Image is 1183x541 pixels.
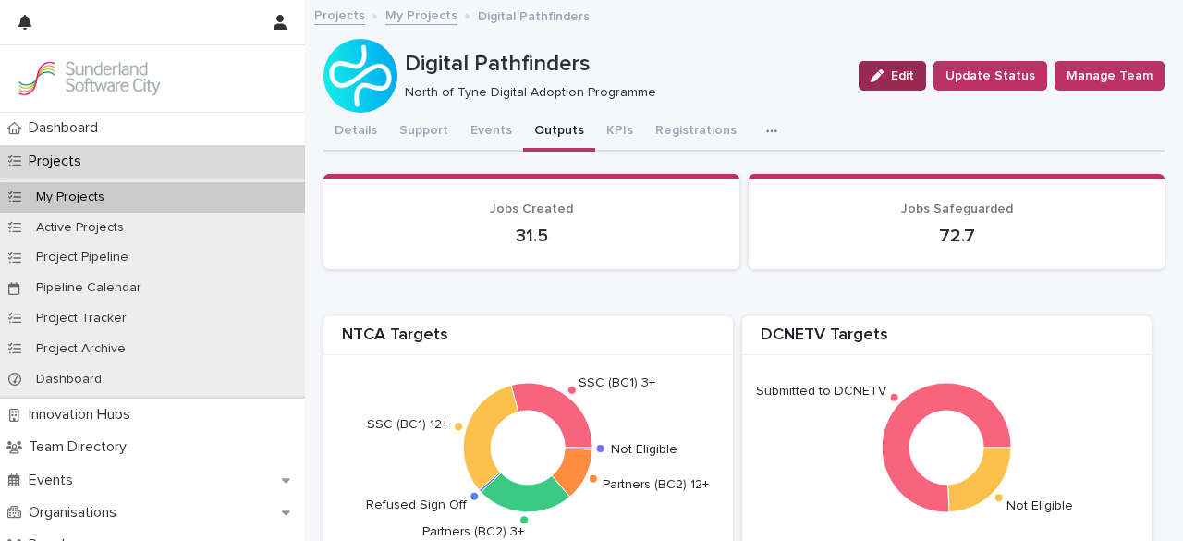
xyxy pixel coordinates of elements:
button: Support [388,113,459,152]
div: NTCA Targets [323,326,733,356]
button: KPIs [595,113,644,152]
p: Team Directory [21,438,141,456]
p: 72.7 [771,225,1142,247]
a: My Projects [385,4,457,25]
p: Dashboard [21,372,116,387]
p: Pipeline Calendar [21,280,156,296]
p: Organisations [21,504,131,522]
text: SSC (BC1) 12+ [367,418,448,431]
a: Projects [314,4,365,25]
button: Outputs [523,113,595,152]
p: Active Projects [21,220,139,236]
span: Update Status [945,67,1035,85]
button: Manage Team [1055,61,1165,91]
img: Kay6KQejSz2FjblR6DWv [15,60,163,97]
text: Submitted to DCNETV [757,385,888,398]
div: DCNETV Targets [742,326,1152,356]
p: Events [21,472,88,489]
text: Refused Sign Off [366,498,468,511]
text: Partners (BC2) 12+ [604,478,710,491]
button: Registrations [644,113,748,152]
p: Projects [21,153,96,170]
button: Update Status [933,61,1047,91]
button: Details [323,113,388,152]
p: Innovation Hubs [21,406,145,424]
span: Jobs Safeguarded [901,203,1013,215]
p: Project Tracker [21,311,141,326]
p: North of Tyne Digital Adoption Programme [405,85,836,101]
text: Not Eligible [611,443,677,456]
p: Project Pipeline [21,250,143,265]
text: Not Eligible [1006,500,1073,513]
button: Edit [859,61,926,91]
p: Project Archive [21,341,140,357]
button: Events [459,113,523,152]
p: Digital Pathfinders [405,51,844,78]
p: My Projects [21,190,119,205]
p: Digital Pathfinders [478,5,590,25]
span: Jobs Created [490,203,573,215]
text: Partners (BC2) 3+ [422,525,524,538]
p: Dashboard [21,119,113,137]
span: Edit [891,69,914,82]
span: Manage Team [1067,67,1153,85]
p: 31.5 [346,225,717,247]
text: SSC (BC1) 3+ [579,376,655,389]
